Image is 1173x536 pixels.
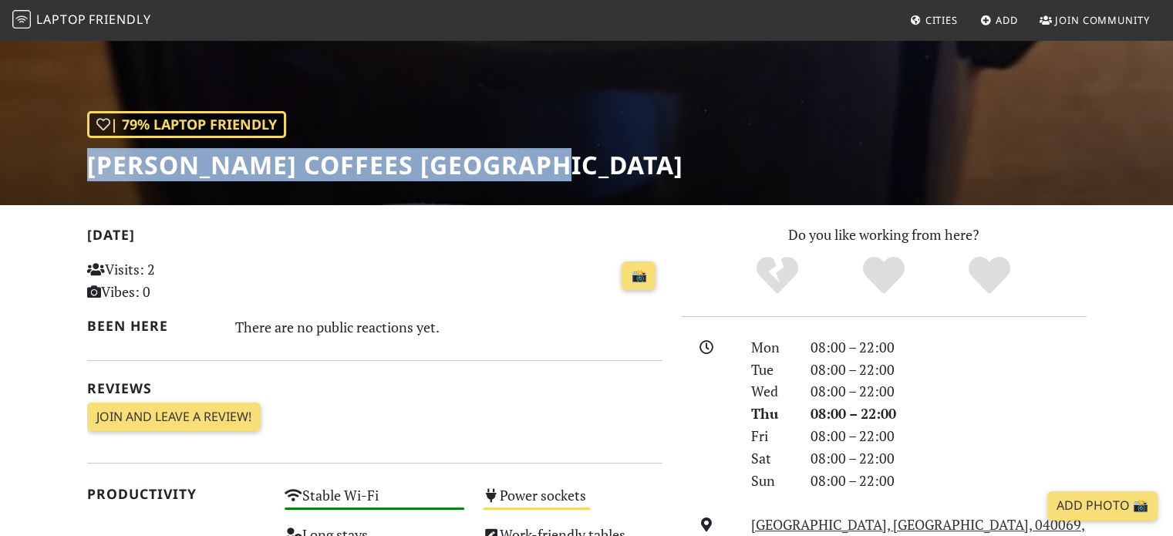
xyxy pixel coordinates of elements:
div: Yes [831,255,937,297]
div: Stable Wi-Fi [275,483,474,522]
div: Wed [742,380,801,403]
div: | 79% Laptop Friendly [87,111,286,138]
a: Join Community [1033,6,1156,34]
div: There are no public reactions yet. [235,315,662,339]
a: 📸 [622,261,656,291]
div: 08:00 – 22:00 [801,359,1096,381]
p: Visits: 2 Vibes: 0 [87,258,267,303]
div: Definitely! [936,255,1043,297]
div: Tue [742,359,801,381]
div: 08:00 – 22:00 [801,403,1096,425]
h2: Reviews [87,380,662,396]
a: LaptopFriendly LaptopFriendly [12,7,151,34]
span: Friendly [89,11,150,28]
div: 08:00 – 22:00 [801,470,1096,492]
h2: [DATE] [87,227,662,249]
div: No [724,255,831,297]
h1: [PERSON_NAME] Coffees [GEOGRAPHIC_DATA] [87,150,683,180]
img: LaptopFriendly [12,10,31,29]
a: Join and leave a review! [87,403,261,432]
p: Do you like working from here? [681,224,1087,246]
div: Sat [742,447,801,470]
a: Add [974,6,1024,34]
a: Cities [904,6,964,34]
div: Thu [742,403,801,425]
div: 08:00 – 22:00 [801,380,1096,403]
span: Laptop [36,11,86,28]
div: Power sockets [474,483,672,522]
h2: Productivity [87,486,267,502]
div: 08:00 – 22:00 [801,447,1096,470]
span: Join Community [1055,13,1150,27]
h2: Been here [87,318,217,334]
div: 08:00 – 22:00 [801,425,1096,447]
div: 08:00 – 22:00 [801,336,1096,359]
div: Mon [742,336,801,359]
span: Cities [925,13,958,27]
div: Fri [742,425,801,447]
div: Sun [742,470,801,492]
span: Add [996,13,1018,27]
